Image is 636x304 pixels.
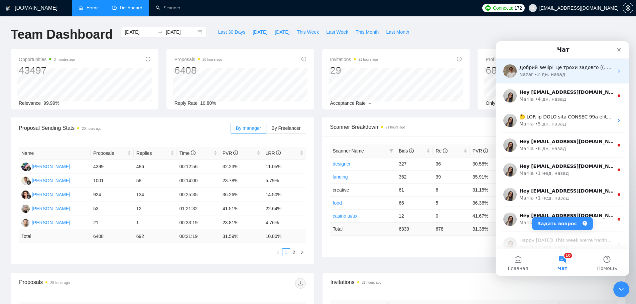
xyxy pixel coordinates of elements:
span: Only exclusive agency members [486,100,553,106]
span: Connects: [493,4,513,12]
img: gigradar-bm.png [26,166,31,171]
h1: Team Dashboard [11,27,113,42]
span: info-circle [233,150,238,155]
time: 21 hours ago [359,58,378,61]
a: LM[PERSON_NAME] [21,206,70,211]
td: 362 [396,170,433,183]
div: Mariia [24,55,38,62]
time: 21 hours ago [362,281,381,284]
iframe: Intercom live chat [496,41,629,276]
td: 61 [396,183,433,196]
td: Total [19,230,91,243]
td: 00:12:56 [177,160,220,174]
td: 00:25:35 [177,188,220,202]
a: YB[PERSON_NAME] [21,220,70,225]
td: 327 [396,157,433,170]
span: 99.99% [43,100,59,106]
span: info-circle [409,148,414,153]
span: setting [623,5,633,11]
div: 29 [330,64,378,77]
span: [DATE] [253,28,267,36]
span: 172 [514,4,522,12]
a: OF[PERSON_NAME] [21,192,70,197]
td: 12 [396,209,433,222]
span: info-circle [457,57,462,61]
span: swap-right [158,29,163,35]
button: This Month [352,27,382,37]
div: [PERSON_NAME] [32,205,70,212]
td: 39 [433,170,470,183]
td: 134 [134,188,177,202]
span: info-circle [276,150,281,155]
th: Name [19,147,91,160]
li: Next Page [298,248,306,256]
div: • 2 дн. назад [39,30,70,37]
td: 00:14:00 [177,174,220,188]
td: 10.80 % [263,230,306,243]
span: By Freelancer [271,125,300,131]
time: 3 minutes ago [54,58,75,61]
img: Profile image for Mariia [8,48,21,61]
div: 43497 [19,64,75,77]
button: Помощь [89,208,134,235]
div: • 1 нед. назад [39,154,73,161]
div: Mariia [24,154,38,161]
span: Relevance [19,100,41,106]
td: 678 [433,222,470,235]
a: 1 [282,249,290,256]
td: 4.76% [263,216,306,230]
time: 20 hours ago [82,127,101,130]
span: Opportunities [19,55,75,63]
a: SM[PERSON_NAME] [21,164,70,169]
td: 31.59 % [220,230,263,243]
div: [PERSON_NAME] [32,191,70,198]
td: 5.79% [263,174,306,188]
span: Добрий вечір! Це трохи задовго ((. Будемо по старому моніторити. Поки більше питань немає. Дякую [24,24,277,29]
span: Last 30 Days [218,28,245,36]
a: AY[PERSON_NAME] [21,178,70,183]
input: Start date [125,28,155,36]
button: Задать вопрос [36,176,97,189]
td: 01:21:32 [177,202,220,216]
time: 20 hours ago [203,58,222,61]
div: Mariia [24,79,38,86]
td: 32.23% [220,160,263,174]
th: Proposals [91,147,134,160]
span: info-circle [191,150,196,155]
span: -- [368,100,371,106]
td: 00:21:19 [177,230,220,243]
td: 12 [134,202,177,216]
time: 20 hours ago [50,281,70,285]
img: Profile image for Mariia [8,73,21,86]
button: setting [623,3,633,13]
div: Mariia [24,104,38,111]
img: gigradar-bm.png [26,194,31,199]
img: SM [21,163,30,171]
img: logo [6,3,10,14]
span: Last Week [326,28,348,36]
time: 21 hours ago [386,125,405,129]
span: info-circle [483,148,488,153]
td: 924 [91,188,134,202]
span: filter [389,149,393,153]
span: creative [333,187,349,193]
iframe: Intercom live chat [613,281,629,297]
span: right [300,250,304,254]
td: 23.81% [220,216,263,230]
span: This Month [356,28,379,36]
td: 14.50% [263,188,306,202]
button: left [274,248,282,256]
li: 2 [290,248,298,256]
span: Acceptance Rate [330,100,366,106]
div: Mariia [24,203,38,210]
span: info-circle [146,57,150,61]
div: [PERSON_NAME] [32,177,70,184]
div: • 1 нед. назад [39,203,73,210]
span: Помощь [101,225,121,230]
td: 22.64% [263,202,306,216]
td: 36.36% [470,196,507,209]
span: 10.80% [200,100,216,106]
span: Invitations [331,278,617,286]
td: 36.26% [220,188,263,202]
